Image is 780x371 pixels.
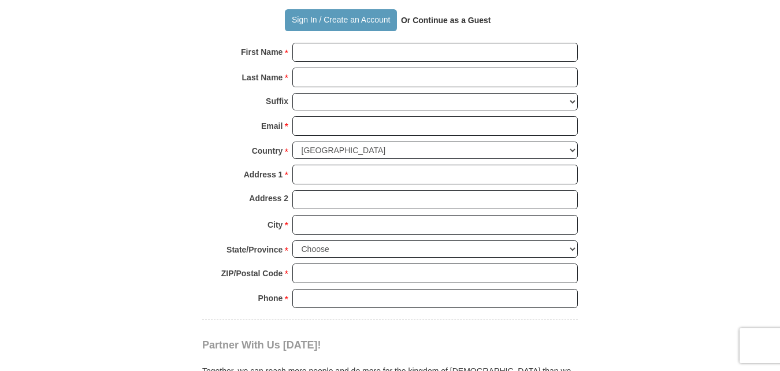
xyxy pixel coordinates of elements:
[221,265,283,281] strong: ZIP/Postal Code
[249,190,288,206] strong: Address 2
[242,69,283,86] strong: Last Name
[401,16,491,25] strong: Or Continue as a Guest
[261,118,283,134] strong: Email
[241,44,283,60] strong: First Name
[252,143,283,159] strong: Country
[285,9,396,31] button: Sign In / Create an Account
[266,93,288,109] strong: Suffix
[268,217,283,233] strong: City
[244,166,283,183] strong: Address 1
[258,290,283,306] strong: Phone
[202,339,321,351] span: Partner With Us [DATE]!
[226,242,283,258] strong: State/Province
